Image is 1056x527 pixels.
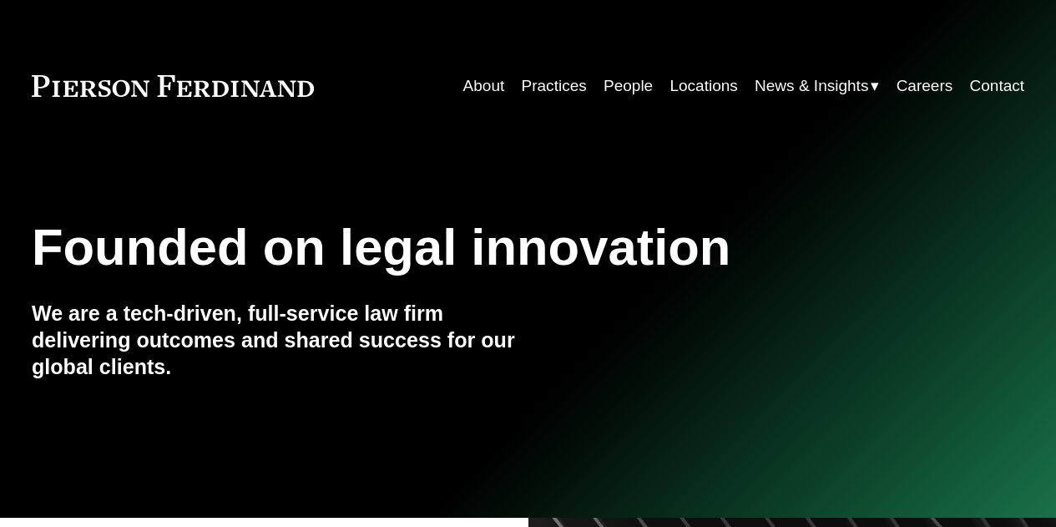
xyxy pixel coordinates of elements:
[32,218,859,276] h1: Founded on legal innovation
[463,70,505,102] a: About
[897,70,953,102] a: Careers
[32,301,528,381] h4: We are a tech-driven, full-service law firm delivering outcomes and shared success for our global...
[522,70,587,102] a: Practices
[970,70,1025,102] a: Contact
[604,70,653,102] a: People
[669,70,737,102] a: Locations
[755,70,879,102] a: folder dropdown
[755,72,868,100] span: News & Insights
